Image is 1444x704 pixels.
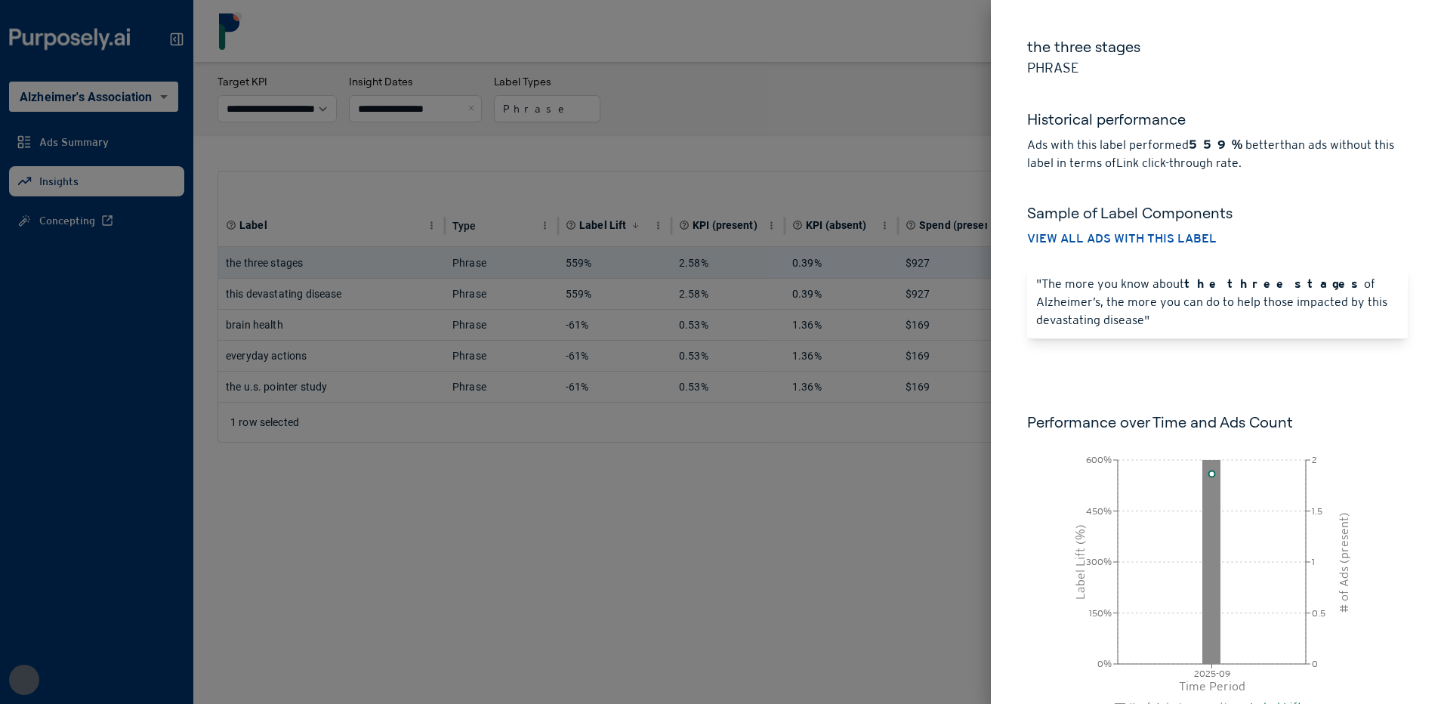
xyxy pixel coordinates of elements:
[1027,57,1408,79] p: Phrase
[1089,608,1112,619] tspan: 150%
[1184,276,1364,291] strong: the three stages
[1312,506,1322,517] tspan: 1.5
[1086,506,1112,517] tspan: 450%
[1194,668,1230,679] tspan: 2025-09
[1189,137,1242,152] strong: 559%
[1027,202,1408,224] h5: Sample of Label Components
[1312,557,1315,567] tspan: 1
[1027,109,1408,136] h5: Historical performance
[1036,275,1399,329] p: "The more you know about of Alzheimer’s, the more you can do to help those impacted by this devas...
[1027,36,1408,57] h5: the three stages
[1027,412,1408,433] h6: Performance over Time and Ads Count
[1179,679,1245,693] tspan: Time Period
[1086,455,1112,465] tspan: 600%
[1312,608,1325,619] tspan: 0.5
[1086,557,1112,567] tspan: 300%
[1097,659,1112,669] tspan: 0%
[1312,659,1318,669] tspan: 0
[1073,524,1088,599] tspan: Label Lift (%)
[1027,230,1217,248] button: View all ads with this label
[1027,136,1408,172] p: Ads with this label performed better than ads without this label in terms of Link click-through r...
[1337,512,1351,613] tspan: # of Ads (present)
[1312,455,1317,465] tspan: 2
